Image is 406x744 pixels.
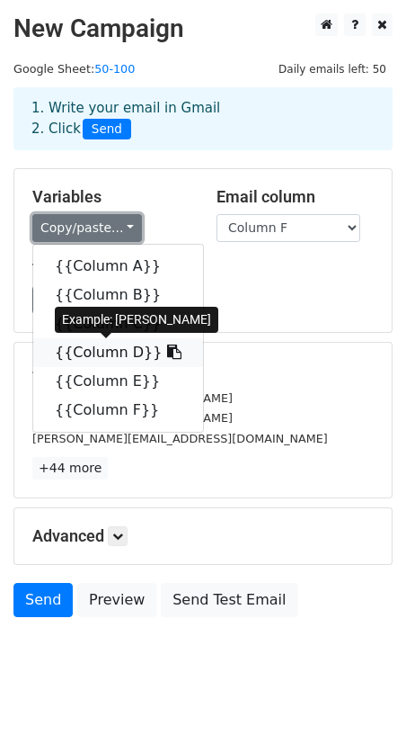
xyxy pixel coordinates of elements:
[161,583,297,617] a: Send Test Email
[32,214,142,242] a: Copy/paste...
[272,62,393,76] a: Daily emails left: 50
[83,119,131,140] span: Send
[272,59,393,79] span: Daily emails left: 50
[33,367,203,396] a: {{Column E}}
[94,62,135,76] a: 50-100
[13,13,393,44] h2: New Campaign
[216,187,374,207] h5: Email column
[32,457,108,480] a: +44 more
[13,583,73,617] a: Send
[32,432,328,445] small: [PERSON_NAME][EMAIL_ADDRESS][DOMAIN_NAME]
[13,62,135,76] small: Google Sheet:
[32,411,233,425] small: [EMAIL_ADDRESS][DOMAIN_NAME]
[32,187,190,207] h5: Variables
[33,252,203,281] a: {{Column A}}
[33,281,203,309] a: {{Column B}}
[316,658,406,744] iframe: Chat Widget
[32,526,374,546] h5: Advanced
[77,583,156,617] a: Preview
[32,391,233,405] small: [EMAIL_ADDRESS][DOMAIN_NAME]
[33,309,203,338] a: {{Column C}}
[33,338,203,367] a: {{Column D}}
[55,307,218,333] div: Example: [PERSON_NAME]
[18,98,388,139] div: 1. Write your email in Gmail 2. Click
[33,396,203,425] a: {{Column F}}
